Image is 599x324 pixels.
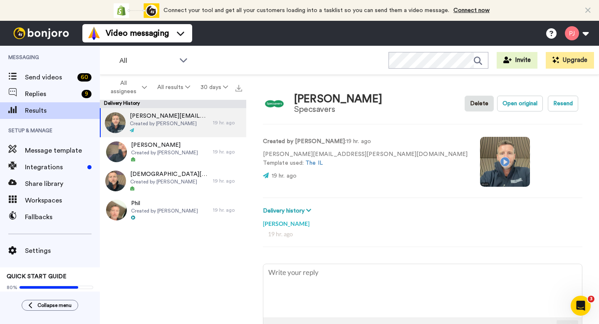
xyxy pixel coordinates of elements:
[152,80,196,95] button: All results
[37,302,72,309] span: Collapse menu
[213,148,242,155] div: 19 hr. ago
[268,230,577,238] div: 19 hr. ago
[100,137,246,166] a: [PERSON_NAME]Created by [PERSON_NAME]19 hr. ago
[25,195,100,205] span: Workspaces
[7,274,67,279] span: QUICK START GUIDE
[106,141,127,162] img: ffcc1250-cbf2-4b75-b998-b8e9f61843bc-thumb.jpg
[114,3,159,18] div: animation
[100,108,246,137] a: [PERSON_NAME][EMAIL_ADDRESS][PERSON_NAME][DOMAIN_NAME]Created by [PERSON_NAME]19 hr. ago
[548,96,578,111] button: Resend
[130,178,209,185] span: Created by [PERSON_NAME]
[272,173,297,179] span: 19 hr. ago
[497,52,537,69] button: Invite
[294,93,382,105] div: [PERSON_NAME]
[263,215,582,228] div: [PERSON_NAME]
[131,208,198,214] span: Created by [PERSON_NAME]
[130,112,209,120] span: [PERSON_NAME][EMAIL_ADDRESS][PERSON_NAME][DOMAIN_NAME]
[588,296,594,302] span: 3
[77,73,92,82] div: 60
[25,212,100,222] span: Fallbacks
[263,92,286,115] img: Image of Monica campbell
[25,106,100,116] span: Results
[263,150,468,168] p: [PERSON_NAME][EMAIL_ADDRESS][PERSON_NAME][DOMAIN_NAME] Template used:
[130,120,209,127] span: Created by [PERSON_NAME]
[263,206,314,215] button: Delivery history
[101,76,152,99] button: All assignees
[105,171,126,191] img: 63138152-0e83-4ae0-a9b1-88651a4b6592-thumb.jpg
[100,100,246,108] div: Delivery History
[131,199,198,208] span: Phil
[213,119,242,126] div: 19 hr. ago
[25,89,78,99] span: Replies
[25,72,74,82] span: Send videos
[465,96,494,111] button: Delete
[571,296,591,316] iframe: Intercom live chat
[106,200,127,220] img: 5bf72589-6956-42b0-ae10-8515f22bd700-thumb.jpg
[497,96,543,111] button: Open original
[263,137,468,146] p: : 19 hr. ago
[100,166,246,195] a: [DEMOGRAPHIC_DATA][PERSON_NAME]Created by [PERSON_NAME]19 hr. ago
[10,27,72,39] img: bj-logo-header-white.svg
[25,246,100,256] span: Settings
[131,149,198,156] span: Created by [PERSON_NAME]
[163,7,449,13] span: Connect your tool and get all your customers loading into a tasklist so you can send them a video...
[453,7,490,13] a: Connect now
[235,85,242,92] img: export.svg
[131,141,198,149] span: [PERSON_NAME]
[25,179,100,189] span: Share library
[195,80,233,95] button: 30 days
[106,27,169,39] span: Video messaging
[25,146,100,156] span: Message template
[25,162,84,172] span: Integrations
[87,27,101,40] img: vm-color.svg
[294,105,382,114] div: Specsavers
[233,81,245,94] button: Export all results that match these filters now.
[7,284,17,291] span: 80%
[546,52,594,69] button: Upgrade
[82,90,92,98] div: 9
[100,195,246,225] a: PhilCreated by [PERSON_NAME]19 hr. ago
[130,170,209,178] span: [DEMOGRAPHIC_DATA][PERSON_NAME]
[213,207,242,213] div: 19 hr. ago
[213,178,242,184] div: 19 hr. ago
[263,139,345,144] strong: Created by [PERSON_NAME]
[106,79,140,96] span: All assignees
[305,160,322,166] a: The IL
[105,112,126,133] img: f7d019c6-2f84-4f87-b485-2669c94161ae-thumb.jpg
[22,300,78,311] button: Collapse menu
[119,56,175,66] span: All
